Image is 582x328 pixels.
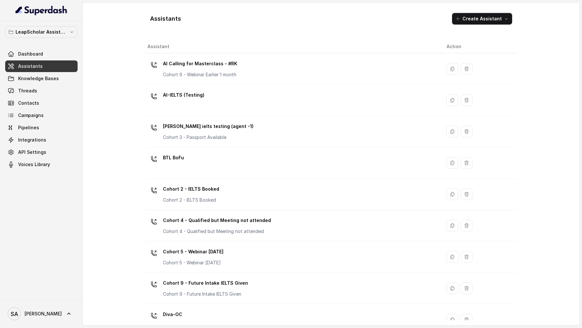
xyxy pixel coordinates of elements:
p: AI-IELTS (Testing) [163,90,204,100]
p: Cohort 4 - Qualified but Meeting not attended [163,228,271,235]
span: Pipelines [18,124,39,131]
span: Contacts [18,100,39,106]
a: Integrations [5,134,78,146]
th: Action [441,40,517,53]
p: Diva-OC [163,309,249,320]
span: Assistants [18,63,43,69]
p: [PERSON_NAME] ielts testing (agent -1) [163,121,253,132]
p: Cohort 4 - Qualified but Meeting not attended [163,215,271,226]
p: BTL BoFu [163,153,184,163]
a: Contacts [5,97,78,109]
a: Voices Library [5,159,78,170]
span: Integrations [18,137,46,143]
p: Cohort 9 - Future Intake IELTS Given [163,291,248,297]
img: light.svg [16,5,68,16]
span: Knowledge Bases [18,75,59,82]
th: Assistant [145,40,441,53]
span: Voices Library [18,161,50,168]
p: LeapScholar Assistant [16,28,67,36]
p: Cohort 2 - IELTS Booked [163,184,219,194]
a: Pipelines [5,122,78,133]
text: SA [11,311,18,317]
a: Dashboard [5,48,78,60]
span: Threads [18,88,37,94]
p: Cohort 6 - Webinar Earlier 1 month [163,71,237,78]
p: Cohort 2 - IELTS Booked [163,197,219,203]
h1: Assistants [150,14,181,24]
a: [PERSON_NAME] [5,305,78,323]
a: API Settings [5,146,78,158]
p: Cohort 9 - Future Intake IELTS Given [163,278,248,288]
span: Dashboard [18,51,43,57]
p: AI Calling for Masterclass - #RK [163,58,237,69]
span: API Settings [18,149,46,155]
a: Campaigns [5,110,78,121]
a: Knowledge Bases [5,73,78,84]
p: Cohort 3 - Passport Available [163,134,253,141]
button: LeapScholar Assistant [5,26,78,38]
span: [PERSON_NAME] [25,311,62,317]
a: Assistants [5,60,78,72]
p: Cohort 5 - Webinar [DATE] [163,247,223,257]
p: Cohort 5 - Webinar [DATE] [163,259,223,266]
span: Campaigns [18,112,44,119]
a: Threads [5,85,78,97]
button: Create Assistant [452,13,512,25]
